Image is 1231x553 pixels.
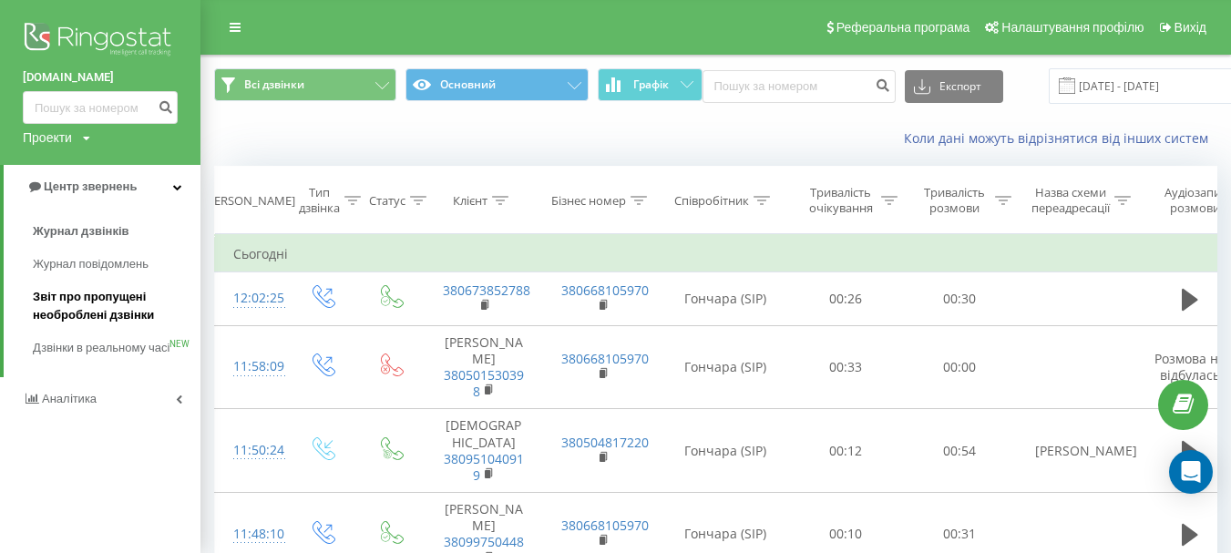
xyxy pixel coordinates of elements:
[33,255,149,273] span: Журнал повідомлень
[33,288,191,324] span: Звіт про пропущені необроблені дзвінки
[444,366,524,400] a: 380501530398
[33,248,200,281] a: Журнал повідомлень
[405,68,588,101] button: Основний
[789,325,903,409] td: 00:33
[44,179,137,193] span: Центр звернень
[425,409,543,493] td: [DEMOGRAPHIC_DATA]
[203,193,295,209] div: [PERSON_NAME]
[1031,185,1110,216] div: Назва схеми переадресації
[33,215,200,248] a: Журнал дзвінків
[551,193,626,209] div: Бізнес номер
[805,185,877,216] div: Тривалість очікування
[33,222,129,241] span: Журнал дзвінків
[905,70,1003,103] button: Експорт
[233,433,270,468] div: 11:50:24
[561,434,649,451] a: 380504817220
[1001,20,1144,35] span: Налаштування профілю
[903,325,1017,409] td: 00:00
[23,91,178,124] input: Пошук за номером
[561,350,649,367] a: 380668105970
[444,450,524,484] a: 380951040919
[662,272,789,325] td: Гончара (SIP)
[633,78,669,91] span: Графік
[1154,350,1226,384] span: Розмова не відбулась
[233,281,270,316] div: 12:02:25
[918,185,990,216] div: Тривалість розмови
[903,409,1017,493] td: 00:54
[662,325,789,409] td: Гончара (SIP)
[4,165,200,209] a: Центр звернень
[703,70,896,103] input: Пошук за номером
[214,68,396,101] button: Всі дзвінки
[598,68,703,101] button: Графік
[561,517,649,534] a: 380668105970
[561,282,649,299] a: 380668105970
[23,18,178,64] img: Ringostat logo
[1175,20,1206,35] span: Вихід
[662,409,789,493] td: Гончара (SIP)
[299,185,340,216] div: Тип дзвінка
[33,339,169,357] span: Дзвінки в реальному часі
[33,332,200,364] a: Дзвінки в реальному часіNEW
[836,20,970,35] span: Реферальна програма
[369,193,405,209] div: Статус
[42,392,97,405] span: Аналiтика
[674,193,749,209] div: Співробітник
[1017,409,1135,493] td: [PERSON_NAME]
[33,281,200,332] a: Звіт про пропущені необроблені дзвінки
[443,282,530,299] a: 380673852788
[425,325,543,409] td: [PERSON_NAME]
[23,68,178,87] a: [DOMAIN_NAME]
[453,193,487,209] div: Клієнт
[233,517,270,552] div: 11:48:10
[233,349,270,384] div: 11:58:09
[904,129,1217,147] a: Коли дані можуть відрізнятися вiд інших систем
[1169,450,1213,494] div: Open Intercom Messenger
[903,272,1017,325] td: 00:30
[244,77,304,92] span: Всі дзвінки
[23,128,72,147] div: Проекти
[789,272,903,325] td: 00:26
[789,409,903,493] td: 00:12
